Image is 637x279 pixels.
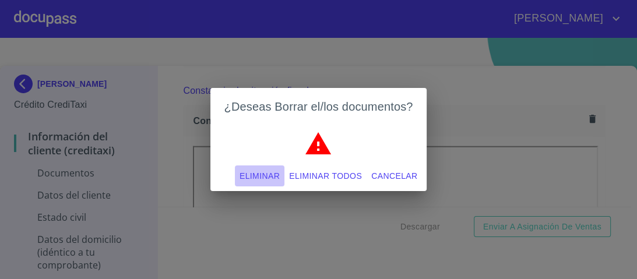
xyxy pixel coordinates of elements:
[289,169,362,183] span: Eliminar todos
[235,165,284,187] button: Eliminar
[224,97,413,116] h2: ¿Deseas Borrar el/los documentos?
[371,169,417,183] span: Cancelar
[240,169,280,183] span: Eliminar
[284,165,367,187] button: Eliminar todos
[367,165,422,187] button: Cancelar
